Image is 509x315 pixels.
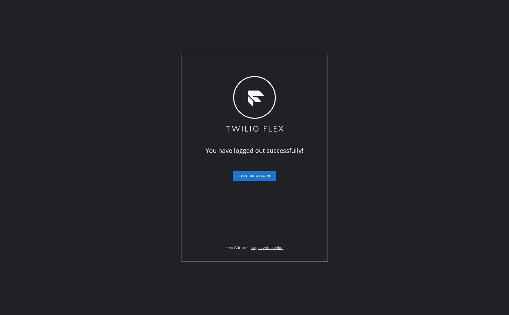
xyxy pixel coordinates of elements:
[233,171,276,181] button: Log in again
[238,174,271,178] span: Log in again
[206,146,303,155] span: You have logged out successfully!
[226,244,248,250] span: Flex Admin?
[251,244,283,250] a: Log in with Twilio.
